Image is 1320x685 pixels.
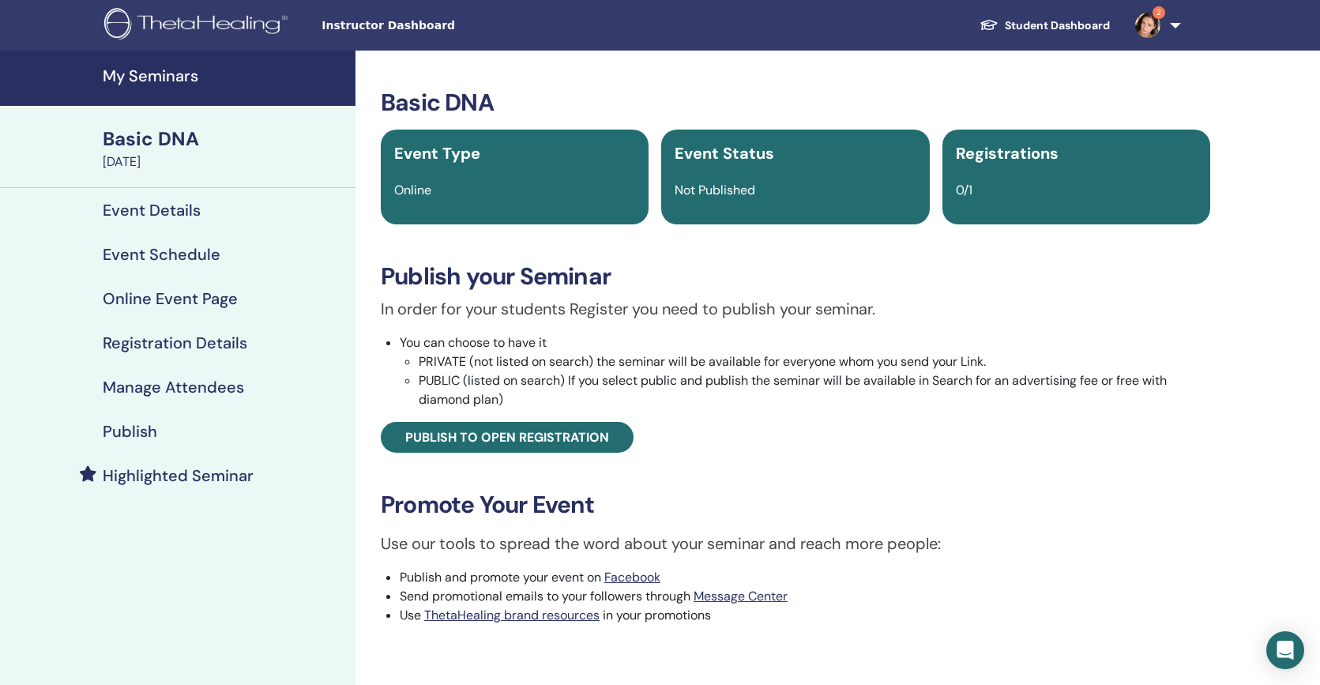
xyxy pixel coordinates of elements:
[956,143,1059,164] span: Registrations
[956,182,972,198] span: 0/1
[103,66,346,85] h4: My Seminars
[103,289,238,308] h4: Online Event Page
[103,378,244,397] h4: Manage Attendees
[104,8,293,43] img: logo.png
[405,429,609,446] span: Publish to open registration
[103,333,247,352] h4: Registration Details
[1266,631,1304,669] div: Open Intercom Messenger
[400,333,1210,409] li: You can choose to have it
[419,371,1210,409] li: PUBLIC (listed on search) If you select public and publish the seminar will be available in Searc...
[322,17,558,34] span: Instructor Dashboard
[103,152,346,171] div: [DATE]
[675,143,774,164] span: Event Status
[424,607,600,623] a: ThetaHealing brand resources
[400,606,1210,625] li: Use in your promotions
[103,466,254,485] h4: Highlighted Seminar
[400,587,1210,606] li: Send promotional emails to your followers through
[381,422,634,453] a: Publish to open registration
[93,126,355,171] a: Basic DNA[DATE]
[1135,13,1160,38] img: default.jpg
[980,18,998,32] img: graduation-cap-white.svg
[381,297,1210,321] p: In order for your students Register you need to publish your seminar.
[400,568,1210,587] li: Publish and promote your event on
[103,245,220,264] h4: Event Schedule
[1153,6,1165,19] span: 2
[394,182,431,198] span: Online
[103,126,346,152] div: Basic DNA
[381,532,1210,555] p: Use our tools to spread the word about your seminar and reach more people:
[419,352,1210,371] li: PRIVATE (not listed on search) the seminar will be available for everyone whom you send your Link.
[381,88,1210,117] h3: Basic DNA
[694,588,788,604] a: Message Center
[103,422,157,441] h4: Publish
[604,569,660,585] a: Facebook
[675,182,755,198] span: Not Published
[103,201,201,220] h4: Event Details
[967,11,1123,40] a: Student Dashboard
[381,491,1210,519] h3: Promote Your Event
[381,262,1210,291] h3: Publish your Seminar
[394,143,480,164] span: Event Type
